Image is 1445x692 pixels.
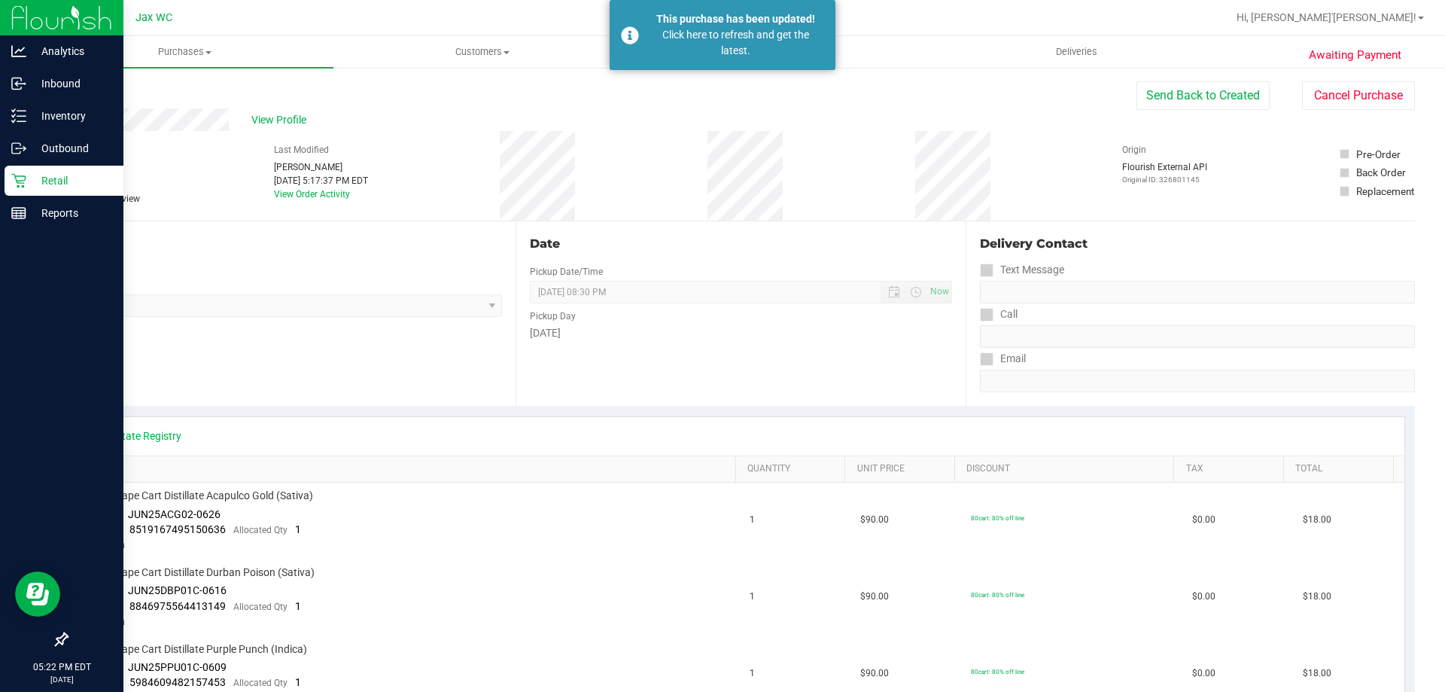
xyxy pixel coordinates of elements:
[26,172,117,190] p: Retail
[1036,45,1118,59] span: Deliveries
[1122,143,1146,157] label: Origin
[233,678,287,688] span: Allocated Qty
[11,206,26,221] inline-svg: Reports
[11,76,26,91] inline-svg: Inbound
[274,189,350,200] a: View Order Activity
[971,514,1024,522] span: 80cart: 80% off line
[26,204,117,222] p: Reports
[857,463,949,475] a: Unit Price
[1356,184,1414,199] div: Replacement
[295,676,301,688] span: 1
[980,259,1064,281] label: Text Message
[233,602,287,612] span: Allocated Qty
[1309,47,1401,64] span: Awaiting Payment
[980,325,1415,348] input: Format: (999) 999-9999
[647,27,824,59] div: Click here to refresh and get the latest.
[530,235,951,253] div: Date
[7,660,117,674] p: 05:22 PM EDT
[334,45,630,59] span: Customers
[7,674,117,685] p: [DATE]
[274,174,368,187] div: [DATE] 5:17:37 PM EDT
[1136,81,1270,110] button: Send Back to Created
[980,235,1415,253] div: Delivery Contact
[1192,513,1215,527] span: $0.00
[87,489,313,503] span: FT 1g Vape Cart Distillate Acapulco Gold (Sativa)
[750,666,755,681] span: 1
[1122,174,1207,185] p: Original ID: 326801145
[295,600,301,612] span: 1
[274,160,368,174] div: [PERSON_NAME]
[135,11,172,24] span: Jax WC
[1356,165,1406,180] div: Back Order
[750,513,755,527] span: 1
[333,36,631,68] a: Customers
[1295,463,1387,475] a: Total
[1122,160,1207,185] div: Flourish External API
[1237,11,1416,23] span: Hi, [PERSON_NAME]'[PERSON_NAME]!
[66,235,502,253] div: Location
[1302,81,1415,110] button: Cancel Purchase
[747,463,839,475] a: Quantity
[971,591,1024,599] span: 80cart: 80% off line
[1192,590,1215,604] span: $0.00
[128,508,221,520] span: JUN25ACG02-0626
[26,107,117,125] p: Inventory
[87,565,315,580] span: FT 1g Vape Cart Distillate Durban Poison (Sativa)
[26,139,117,157] p: Outbound
[11,108,26,123] inline-svg: Inventory
[860,666,889,681] span: $90.00
[530,325,951,341] div: [DATE]
[971,668,1024,675] span: 80cart: 80% off line
[89,463,729,475] a: SKU
[928,36,1225,68] a: Deliveries
[26,42,117,60] p: Analytics
[530,265,603,279] label: Pickup Date/Time
[36,36,333,68] a: Purchases
[980,303,1018,325] label: Call
[11,44,26,59] inline-svg: Analytics
[1192,666,1215,681] span: $0.00
[129,676,226,688] span: 5984609482157453
[87,642,307,657] span: FT 1g Vape Cart Distillate Purple Punch (Indica)
[966,463,1168,475] a: Discount
[15,572,60,617] iframe: Resource center
[1303,513,1331,527] span: $18.00
[295,523,301,535] span: 1
[233,525,287,535] span: Allocated Qty
[1356,147,1401,162] div: Pre-Order
[129,523,226,535] span: 8519167495150636
[860,513,889,527] span: $90.00
[274,143,329,157] label: Last Modified
[11,173,26,188] inline-svg: Retail
[750,590,755,604] span: 1
[860,590,889,604] span: $90.00
[128,661,227,673] span: JUN25PPU01C-0609
[36,45,333,59] span: Purchases
[91,428,181,444] a: View State Registry
[980,281,1415,303] input: Format: (999) 999-9999
[128,584,227,596] span: JUN25DBP01C-0616
[1303,590,1331,604] span: $18.00
[26,75,117,93] p: Inbound
[129,600,226,612] span: 8846975564413149
[251,112,312,128] span: View Profile
[647,11,824,27] div: This purchase has been updated!
[530,309,576,323] label: Pickup Day
[11,141,26,156] inline-svg: Outbound
[980,348,1026,370] label: Email
[1303,666,1331,681] span: $18.00
[1186,463,1278,475] a: Tax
